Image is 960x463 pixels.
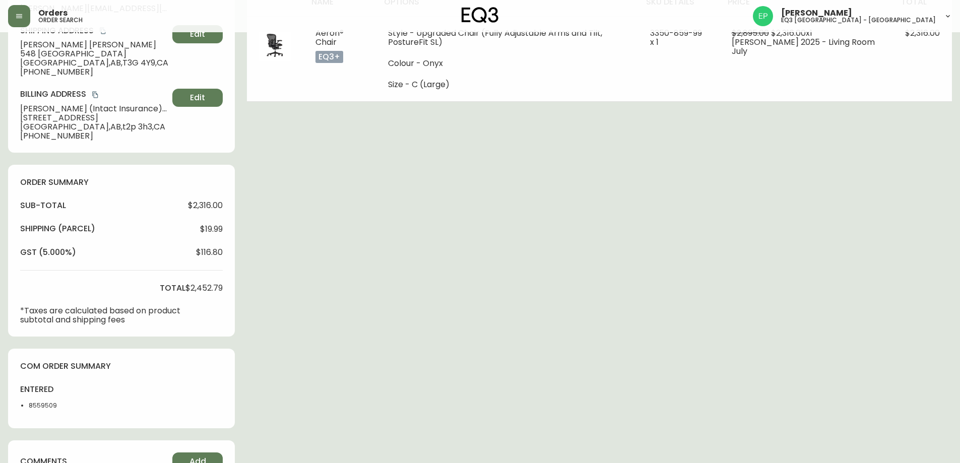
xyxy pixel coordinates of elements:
[20,58,168,68] span: [GEOGRAPHIC_DATA] , AB , T3G 4Y9 , CA
[20,40,168,49] span: [PERSON_NAME] [PERSON_NAME]
[38,17,83,23] h5: order search
[20,68,168,77] span: [PHONE_NUMBER]
[732,27,769,39] span: $2,895.00
[20,49,168,58] span: 548 [GEOGRAPHIC_DATA]
[185,284,223,293] span: $2,452.79
[200,225,223,234] span: $19.99
[38,9,68,17] span: Orders
[190,29,205,40] span: Edit
[753,6,773,26] img: edb0eb29d4ff191ed42d19acdf48d771
[20,122,168,131] span: [GEOGRAPHIC_DATA] , AB , t2p 3h3 , CA
[196,248,223,257] span: $116.80
[188,201,223,210] span: $2,316.00
[315,27,344,48] span: Aeron® Chair
[771,27,812,39] span: $2,316.00 x 1
[388,29,626,47] li: Style - Upgraded Chair (Fully Adjustable Arms and Tilt, PostureFit SL)
[20,131,168,141] span: [PHONE_NUMBER]
[650,27,702,48] span: 3350-859-99 x 1
[781,17,936,23] h5: eq3 [GEOGRAPHIC_DATA] - [GEOGRAPHIC_DATA]
[20,223,95,234] h4: Shipping ( Parcel )
[388,80,626,89] li: Size - C (Large)
[20,361,223,372] h4: com order summary
[781,9,852,17] span: [PERSON_NAME]
[259,29,291,61] img: 2e798f56-32e1-4fd4-9cff-c80580a06b69.jpg
[462,7,499,23] img: logo
[20,177,223,188] h4: order summary
[190,92,205,103] span: Edit
[20,306,185,324] p: *Taxes are calculated based on product subtotal and shipping fees
[90,90,100,100] button: copy
[20,384,80,395] h4: entered
[905,27,940,39] span: $2,316.00
[20,113,168,122] span: [STREET_ADDRESS]
[20,247,76,258] h4: gst (5.000%)
[20,89,168,100] h4: Billing Address
[160,283,185,294] h4: total
[20,104,168,113] span: [PERSON_NAME] (Intact Insurance) [PERSON_NAME]
[732,36,875,57] span: [PERSON_NAME] 2025 - Living Room July
[388,59,626,68] li: Colour - Onyx
[20,200,66,211] h4: sub-total
[172,89,223,107] button: Edit
[29,401,80,410] li: 8559509
[172,25,223,43] button: Edit
[315,51,343,63] p: eq3+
